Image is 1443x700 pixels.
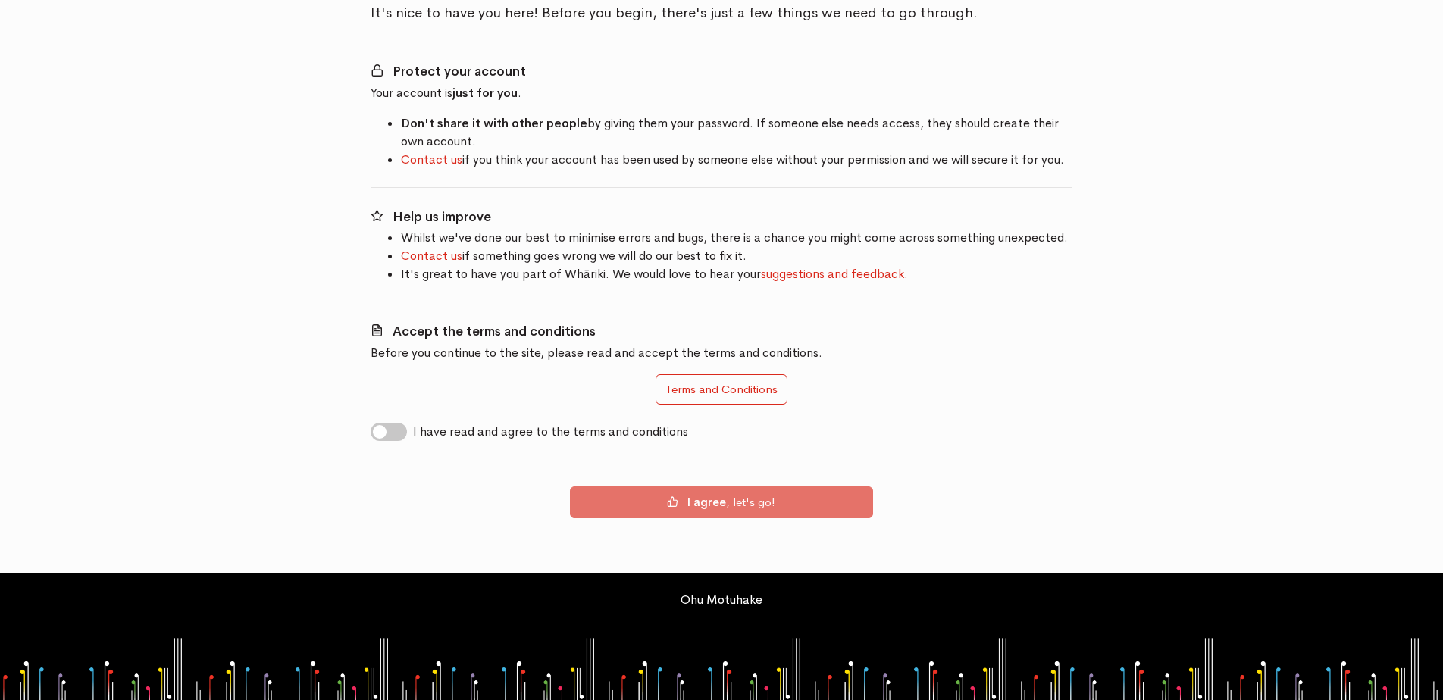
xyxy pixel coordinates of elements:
[656,374,787,405] button: Terms and Conditions
[371,2,1072,23] p: It's nice to have you here! Before you begin, there's just a few things we need to go through.
[401,151,1072,169] li: if you think your account has been used by someone else without your permission and we will secur...
[401,247,1072,265] li: if something goes wrong we will do our best to fix it.
[401,115,587,131] b: Don't share it with other people
[401,114,1072,151] li: by giving them your password. If someone else needs access, they should create their own account.
[401,152,462,167] a: Contact us
[371,84,1072,102] p: Your account is .
[687,495,726,509] b: I agree
[452,85,518,101] b: just for you
[401,248,462,264] a: Contact us
[401,229,1072,247] li: Whilst we've done our best to minimise errors and bugs, there is a chance you might come across s...
[393,64,526,80] b: Protect your account
[761,266,904,282] a: suggestions and feedback
[393,209,491,225] b: Help us improve
[393,323,596,339] b: Accept the terms and conditions
[570,486,873,518] button: I agree, let's go!
[413,423,688,441] label: I have read and agree to the terms and conditions
[401,265,1072,283] li: It's great to have you part of Whāriki. We would love to hear your .
[371,344,1072,362] p: Before you continue to the site, please read and accept the terms and conditions.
